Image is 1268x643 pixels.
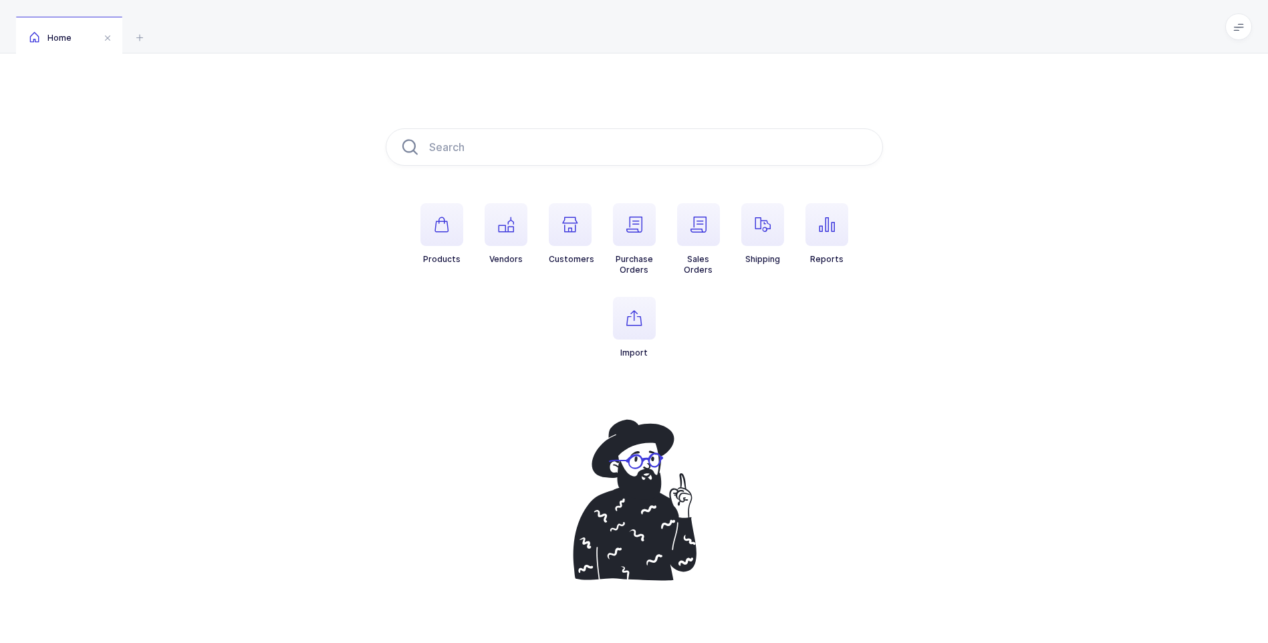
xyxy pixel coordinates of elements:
[549,203,594,265] button: Customers
[386,128,883,166] input: Search
[420,203,463,265] button: Products
[559,412,709,588] img: pointing-up.svg
[29,33,72,43] span: Home
[805,203,848,265] button: Reports
[741,203,784,265] button: Shipping
[613,297,656,358] button: Import
[485,203,527,265] button: Vendors
[677,203,720,275] button: SalesOrders
[613,203,656,275] button: PurchaseOrders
